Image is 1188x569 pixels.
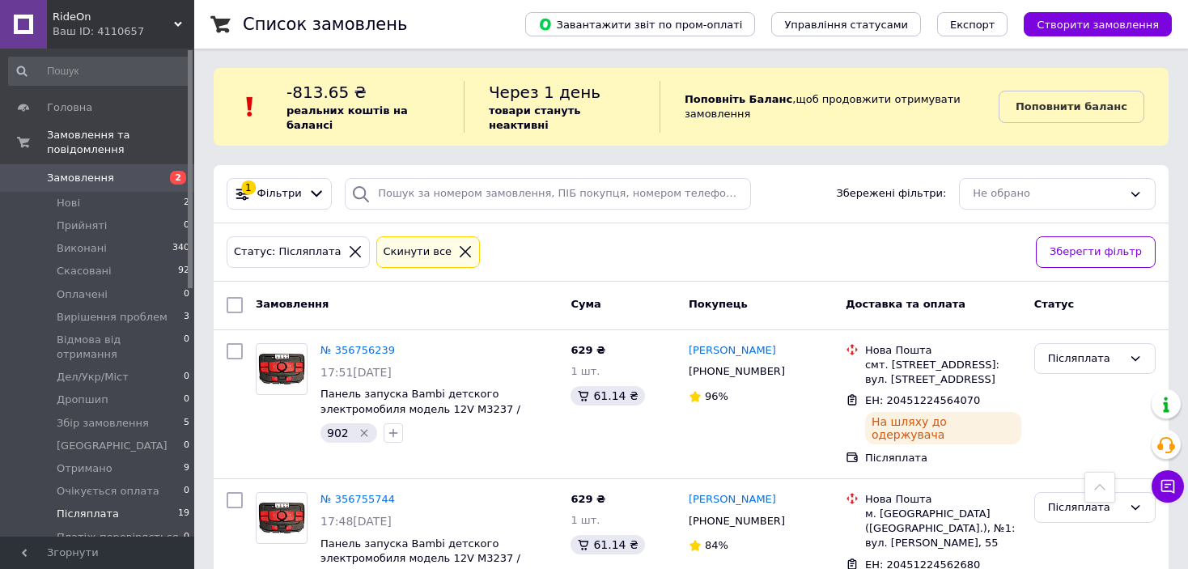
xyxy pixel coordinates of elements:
[178,507,189,521] span: 19
[256,492,308,544] a: Фото товару
[865,492,1021,507] div: Нова Пошта
[57,439,168,453] span: [GEOGRAPHIC_DATA]
[571,298,600,310] span: Cума
[571,344,605,356] span: 629 ₴
[184,287,189,302] span: 0
[241,180,256,195] div: 1
[1048,499,1122,516] div: Післяплата
[865,358,1021,387] div: смт. [STREET_ADDRESS]: вул. [STREET_ADDRESS]
[184,310,189,325] span: 3
[705,539,728,551] span: 84%
[320,366,392,379] span: 17:51[DATE]
[950,19,995,31] span: Експорт
[1152,470,1184,503] button: Чат з покупцем
[937,12,1008,36] button: Експорт
[172,241,189,256] span: 340
[380,244,456,261] div: Cкинути все
[865,394,980,406] span: ЕН: 20451224564070
[320,515,392,528] span: 17:48[DATE]
[184,461,189,476] span: 9
[256,298,329,310] span: Замовлення
[286,83,367,102] span: -813.65 ₴
[170,171,186,185] span: 2
[571,386,644,406] div: 61.14 ₴
[184,530,189,545] span: 0
[57,416,149,431] span: Збір замовлення
[525,12,755,36] button: Завантажити звіт по пром-оплаті
[286,104,408,131] b: реальних коштів на балансі
[1008,18,1172,30] a: Створити замовлення
[184,484,189,499] span: 0
[571,365,600,377] span: 1 шт.
[489,104,581,131] b: товари стануть неактивні
[257,350,307,388] img: Фото товару
[846,298,965,310] span: Доставка та оплата
[1024,12,1172,36] button: Створити замовлення
[571,514,600,526] span: 1 шт.
[57,530,179,545] span: Платіж перевіряється
[184,393,189,407] span: 0
[47,128,194,157] span: Замовлення та повідомлення
[660,81,999,133] div: , щоб продовжити отримувати замовлення
[1048,350,1122,367] div: Післяплата
[836,186,946,202] span: Збережені фільтри:
[184,416,189,431] span: 5
[184,333,189,362] span: 0
[685,361,788,382] div: [PHONE_NUMBER]
[689,343,776,359] a: [PERSON_NAME]
[865,343,1021,358] div: Нова Пошта
[53,10,174,24] span: RideOn
[973,185,1122,202] div: Не обрано
[57,393,108,407] span: Дропшип
[489,83,600,102] span: Через 1 день
[243,15,407,34] h1: Список замовлень
[57,287,108,302] span: Оплачені
[8,57,191,86] input: Пошук
[57,264,112,278] span: Скасовані
[53,24,194,39] div: Ваш ID: 4110657
[231,244,345,261] div: Статус: Післяплата
[358,427,371,439] svg: Видалити мітку
[57,241,107,256] span: Виконані
[47,100,92,115] span: Головна
[571,535,644,554] div: 61.14 ₴
[184,439,189,453] span: 0
[689,298,748,310] span: Покупець
[705,390,728,402] span: 96%
[178,264,189,278] span: 92
[320,344,395,356] a: № 356756239
[184,196,189,210] span: 2
[57,333,184,362] span: Відмова від отримання
[771,12,921,36] button: Управління статусами
[865,451,1021,465] div: Післяплата
[57,484,159,499] span: Очікується оплата
[57,507,119,521] span: Післяплата
[1036,236,1156,268] button: Зберегти фільтр
[685,93,792,105] b: Поповніть Баланс
[238,95,262,119] img: :exclamation:
[57,370,129,384] span: Дел/Укр/Міст
[345,178,750,210] input: Пошук за номером замовлення, ПІБ покупця, номером телефону, Email, номером накладної
[47,171,114,185] span: Замовлення
[57,219,107,233] span: Прийняті
[784,19,908,31] span: Управління статусами
[538,17,742,32] span: Завантажити звіт по пром-оплаті
[57,461,112,476] span: Отримано
[327,427,349,439] span: 902
[257,186,302,202] span: Фільтри
[57,196,80,210] span: Нові
[320,493,395,505] a: № 356755744
[689,492,776,507] a: [PERSON_NAME]
[57,310,168,325] span: Вирішення проблем
[865,507,1021,551] div: м. [GEOGRAPHIC_DATA] ([GEOGRAPHIC_DATA].), №1: вул. [PERSON_NAME], 55
[1050,244,1142,261] span: Зберегти фільтр
[1034,298,1075,310] span: Статус
[184,370,189,384] span: 0
[256,343,308,395] a: Фото товару
[999,91,1144,123] a: Поповнити баланс
[257,499,307,537] img: Фото товару
[1016,100,1127,113] b: Поповнити баланс
[685,511,788,532] div: [PHONE_NUMBER]
[320,388,520,430] a: Панель запуска Bambi детского электромобиля модель 12V M3237 / M3454 / M3118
